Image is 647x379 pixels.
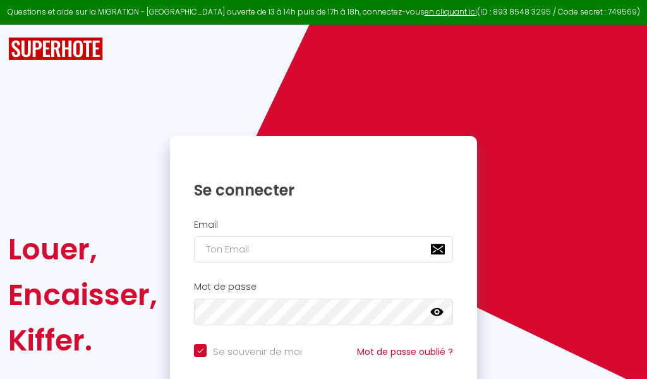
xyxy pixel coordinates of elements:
h1: Se connecter [194,180,453,200]
div: Kiffer. [8,318,157,363]
h2: Email [194,220,453,230]
div: Louer, [8,227,157,272]
a: en cliquant ici [425,6,477,17]
a: Mot de passe oublié ? [357,345,453,358]
div: Encaisser, [8,272,157,318]
input: Ton Email [194,236,453,263]
h2: Mot de passe [194,282,453,292]
img: SuperHote logo [8,37,103,61]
